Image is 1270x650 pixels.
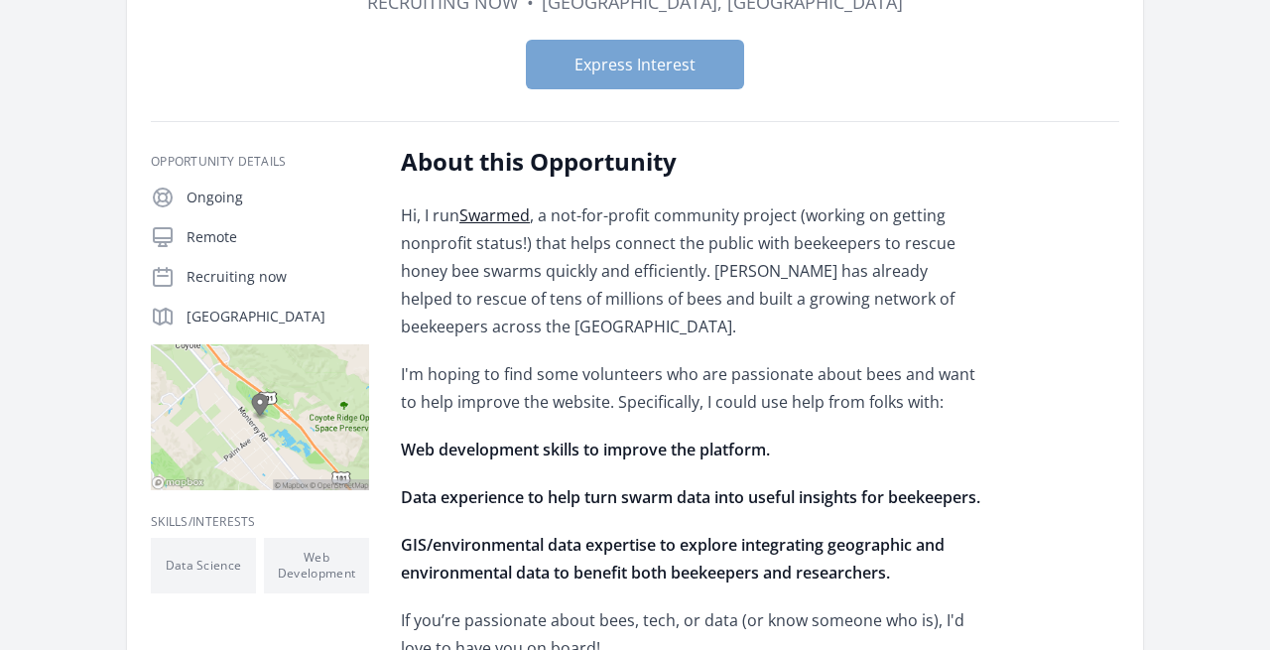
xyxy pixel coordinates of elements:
[187,188,369,207] p: Ongoing
[187,267,369,287] p: Recruiting now
[151,538,256,593] li: Data Science
[151,514,369,530] h3: Skills/Interests
[401,201,981,340] p: Hi, I run , a not-for-profit community project (working on getting nonprofit status!) that helps ...
[401,360,981,416] p: I'm hoping to find some volunteers who are passionate about bees and want to help improve the web...
[401,534,945,584] strong: GIS/environmental data expertise to explore integrating geographic and environmental data to bene...
[187,307,369,326] p: [GEOGRAPHIC_DATA]
[401,439,770,460] strong: Web development skills to improve the platform.
[151,344,369,490] img: Map
[187,227,369,247] p: Remote
[526,40,744,89] button: Express Interest
[459,204,530,226] a: Swarmed
[151,154,369,170] h3: Opportunity Details
[401,486,980,508] strong: Data experience to help turn swarm data into useful insights for beekeepers.
[401,146,981,178] h2: About this Opportunity
[264,538,369,593] li: Web Development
